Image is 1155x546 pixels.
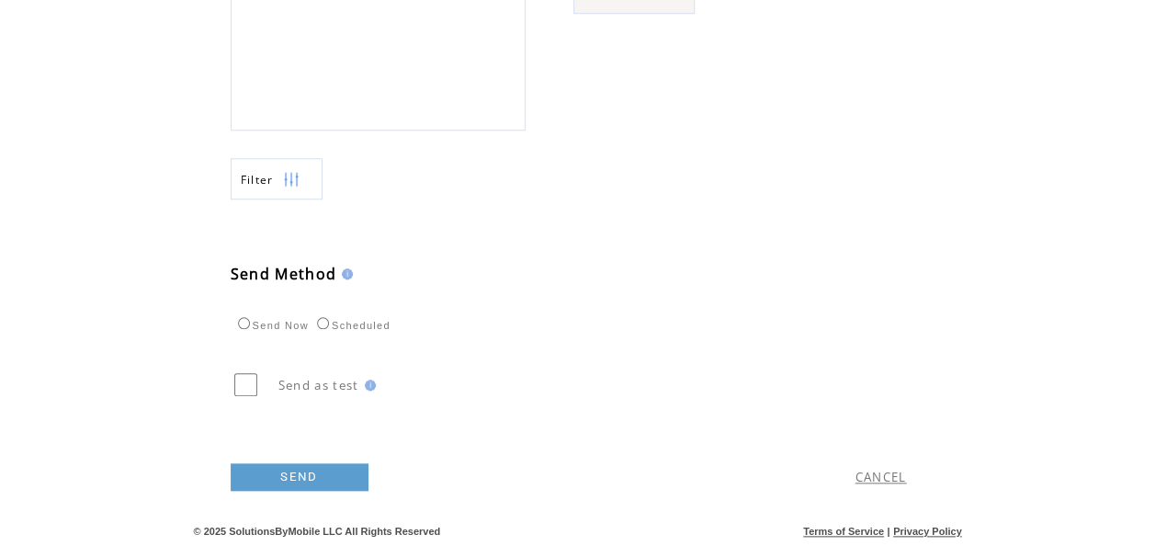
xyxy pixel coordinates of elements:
[238,317,250,329] input: Send Now
[278,377,359,393] span: Send as test
[359,380,376,391] img: help.gif
[241,172,274,188] span: Show filters
[887,526,889,537] span: |
[283,159,300,200] img: filters.png
[194,526,441,537] span: © 2025 SolutionsByMobile LLC All Rights Reserved
[855,469,907,485] a: CANCEL
[231,158,323,199] a: Filter
[231,463,368,491] a: SEND
[231,264,337,284] span: Send Method
[312,320,391,331] label: Scheduled
[893,526,962,537] a: Privacy Policy
[336,268,353,279] img: help.gif
[317,317,329,329] input: Scheduled
[803,526,884,537] a: Terms of Service
[233,320,309,331] label: Send Now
